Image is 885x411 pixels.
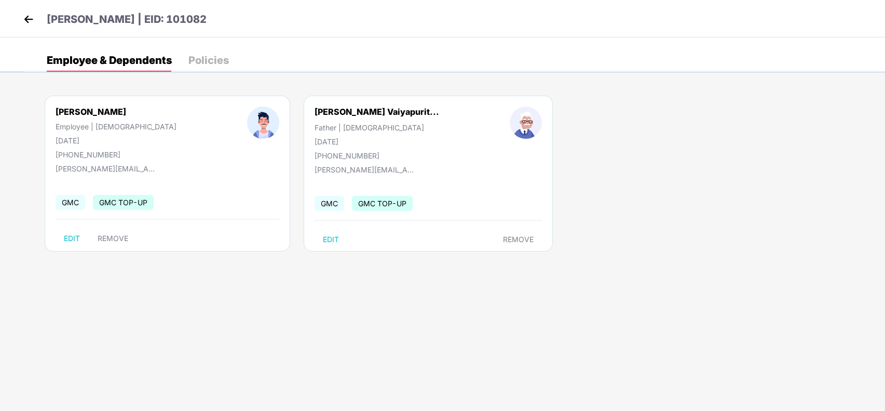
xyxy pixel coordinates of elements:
[503,235,534,244] span: REMOVE
[315,231,347,248] button: EDIT
[315,123,439,132] div: Father | [DEMOGRAPHIC_DATA]
[56,107,176,117] div: [PERSON_NAME]
[323,235,339,244] span: EDIT
[315,137,439,146] div: [DATE]
[56,122,176,131] div: Employee | [DEMOGRAPHIC_DATA]
[47,11,207,28] p: [PERSON_NAME] | EID: 101082
[56,230,88,247] button: EDIT
[56,164,159,173] div: [PERSON_NAME][EMAIL_ADDRESS][PERSON_NAME][DOMAIN_NAME]
[510,107,542,139] img: profileImage
[247,107,279,139] img: profileImage
[495,231,542,248] button: REMOVE
[56,150,176,159] div: [PHONE_NUMBER]
[188,55,229,65] div: Policies
[21,11,36,27] img: back
[315,165,418,174] div: [PERSON_NAME][EMAIL_ADDRESS][PERSON_NAME][DOMAIN_NAME]
[352,196,413,211] span: GMC TOP-UP
[64,234,80,243] span: EDIT
[315,151,439,160] div: [PHONE_NUMBER]
[56,136,176,145] div: [DATE]
[315,107,439,117] div: [PERSON_NAME] Vaiyapurit...
[56,195,85,210] span: GMC
[47,55,172,65] div: Employee & Dependents
[89,230,137,247] button: REMOVE
[98,234,128,243] span: REMOVE
[93,195,154,210] span: GMC TOP-UP
[315,196,344,211] span: GMC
